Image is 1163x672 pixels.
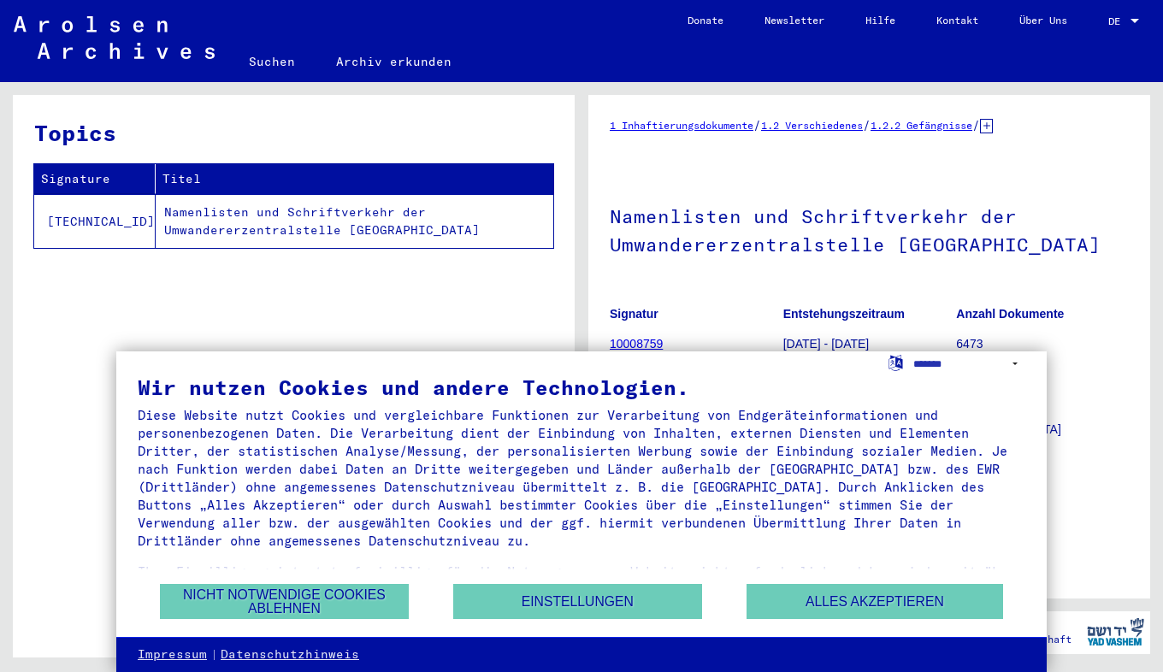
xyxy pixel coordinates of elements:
[747,584,1003,619] button: Alles akzeptieren
[610,119,753,132] a: 1 Inhaftierungsdokumente
[1108,15,1127,27] span: DE
[453,584,702,619] button: Einstellungen
[156,164,553,194] th: Titel
[956,307,1064,321] b: Anzahl Dokumente
[160,584,409,619] button: Nicht notwendige Cookies ablehnen
[761,119,863,132] a: 1.2 Verschiedenes
[138,646,207,663] a: Impressum
[913,351,1025,376] select: Sprache auswählen
[138,406,1025,550] div: Diese Website nutzt Cookies und vergleichbare Funktionen zur Verarbeitung von Endgeräteinformatio...
[863,117,871,133] span: /
[228,41,316,82] a: Suchen
[753,117,761,133] span: /
[783,335,956,353] p: [DATE] - [DATE]
[783,307,905,321] b: Entstehungszeitraum
[610,337,663,351] a: 10008759
[34,194,156,248] td: [TECHNICAL_ID]
[871,119,972,132] a: 1.2.2 Gefängnisse
[610,177,1129,280] h1: Namenlisten und Schriftverkehr der Umwandererzentralstelle [GEOGRAPHIC_DATA]
[1083,610,1148,653] img: yv_logo.png
[887,354,905,370] label: Sprache auswählen
[221,646,359,663] a: Datenschutzhinweis
[34,116,552,150] h3: Topics
[34,164,156,194] th: Signature
[138,377,1025,398] div: Wir nutzen Cookies und andere Technologien.
[156,194,553,248] td: Namenlisten und Schriftverkehr der Umwandererzentralstelle [GEOGRAPHIC_DATA]
[316,41,472,82] a: Archiv erkunden
[14,16,215,59] img: Arolsen_neg.svg
[972,117,980,133] span: /
[956,335,1129,353] p: 6473
[610,307,658,321] b: Signatur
